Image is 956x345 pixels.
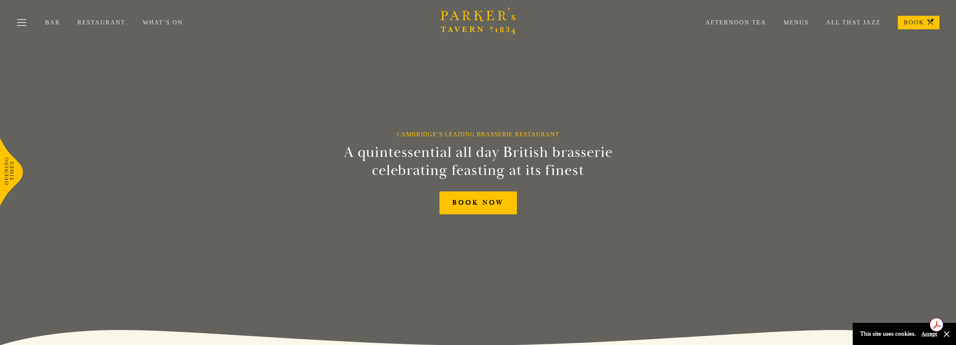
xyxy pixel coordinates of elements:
h2: A quintessential all day British brasserie celebrating feasting at its finest [307,143,649,179]
button: Close and accept [943,330,950,338]
h1: Cambridge’s Leading Brasserie Restaurant [397,131,559,138]
p: This site uses cookies. [860,328,916,339]
button: Accept [921,330,937,337]
a: BOOK NOW [439,191,517,214]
